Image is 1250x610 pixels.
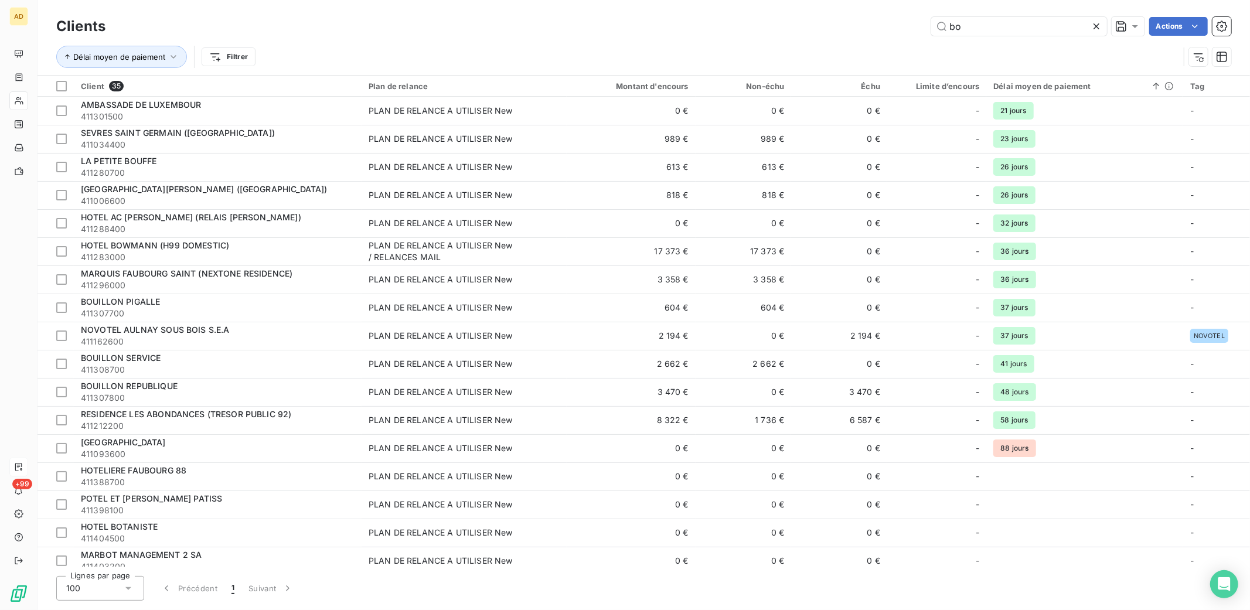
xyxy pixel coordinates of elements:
span: 88 jours [993,439,1036,457]
button: Filtrer [202,47,256,66]
span: BOUILLON REPUBLIQUE [81,381,178,391]
span: BOUILLON SERVICE [81,353,161,363]
td: 0 € [567,462,695,490]
span: 48 jours [993,383,1036,401]
span: - [976,471,979,482]
span: - [1190,387,1194,397]
td: 613 € [567,153,695,181]
div: PLAN DE RELANCE A UTILISER New [369,527,513,539]
span: - [1190,359,1194,369]
span: - [1190,415,1194,425]
span: - [1190,246,1194,256]
div: Limite d’encours [894,81,979,91]
span: [GEOGRAPHIC_DATA][PERSON_NAME] ([GEOGRAPHIC_DATA]) [81,184,328,194]
span: 411296000 [81,280,355,291]
div: PLAN DE RELANCE A UTILISER New [369,302,513,313]
div: PLAN DE RELANCE A UTILISER New / RELANCES MAIL [369,240,515,263]
td: 3 470 € [567,378,695,406]
span: - [1190,527,1194,537]
span: - [976,217,979,229]
button: Précédent [154,576,224,601]
td: 989 € [567,125,695,153]
span: 411288400 [81,223,355,235]
span: 411403200 [81,561,355,572]
span: Délai moyen de paiement [73,52,165,62]
span: 411307700 [81,308,355,319]
td: 2 194 € [567,322,695,350]
td: 0 € [696,490,792,519]
td: 0 € [696,462,792,490]
span: 411308700 [81,364,355,376]
span: +99 [12,479,32,489]
span: HOTEL BOWMANN (H99 DOMESTIC) [81,240,229,250]
td: 0 € [567,209,695,237]
td: 2 662 € [696,350,792,378]
td: 0 € [791,462,887,490]
div: Non-échu [703,81,785,91]
span: - [976,414,979,426]
span: HOTEL BOTANISTE [81,522,158,531]
td: 3 358 € [696,265,792,294]
span: - [976,527,979,539]
div: Tag [1190,81,1243,91]
td: 0 € [791,153,887,181]
span: BOUILLON PIGALLE [81,297,160,306]
div: PLAN DE RELANCE A UTILISER New [369,386,513,398]
span: 411404500 [81,533,355,544]
td: 2 194 € [791,322,887,350]
span: - [1190,499,1194,509]
span: 35 [109,81,124,91]
span: - [1190,162,1194,172]
td: 17 373 € [696,237,792,265]
span: - [976,555,979,567]
td: 1 736 € [696,406,792,434]
span: - [1190,443,1194,453]
td: 6 587 € [791,406,887,434]
span: 21 jours [993,102,1033,120]
span: 411034400 [81,139,355,151]
span: NOVOTEL [1194,332,1225,339]
div: PLAN DE RELANCE A UTILISER New [369,414,513,426]
span: SEVRES SAINT GERMAIN ([GEOGRAPHIC_DATA]) [81,128,275,138]
span: 411307800 [81,392,355,404]
td: 604 € [696,294,792,322]
div: Plan de relance [369,81,560,91]
span: HOTEL AC [PERSON_NAME] (RELAIS [PERSON_NAME]) [81,212,301,222]
span: 23 jours [993,130,1035,148]
td: 0 € [696,209,792,237]
div: PLAN DE RELANCE A UTILISER New [369,189,513,201]
div: PLAN DE RELANCE A UTILISER New [369,555,513,567]
div: Échu [798,81,880,91]
td: 0 € [696,547,792,575]
span: 37 jours [993,327,1035,345]
div: PLAN DE RELANCE A UTILISER New [369,161,513,173]
span: - [976,386,979,398]
span: 411388700 [81,476,355,488]
td: 0 € [791,125,887,153]
td: 0 € [791,434,887,462]
span: 411006600 [81,195,355,207]
span: - [976,161,979,173]
span: - [1190,302,1194,312]
div: PLAN DE RELANCE A UTILISER New [369,105,513,117]
td: 0 € [567,490,695,519]
span: - [976,133,979,145]
span: HOTELIERE FAUBOURG 88 [81,465,186,475]
div: Open Intercom Messenger [1210,570,1238,598]
span: 26 jours [993,158,1035,176]
td: 0 € [696,434,792,462]
span: - [976,499,979,510]
td: 0 € [791,265,887,294]
td: 613 € [696,153,792,181]
button: Actions [1149,17,1208,36]
div: AD [9,7,28,26]
span: - [976,189,979,201]
span: 411280700 [81,167,355,179]
span: - [1190,190,1194,200]
span: 26 jours [993,186,1035,204]
td: 0 € [791,181,887,209]
span: - [976,302,979,313]
td: 3 358 € [567,265,695,294]
span: - [1190,134,1194,144]
h3: Clients [56,16,105,37]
